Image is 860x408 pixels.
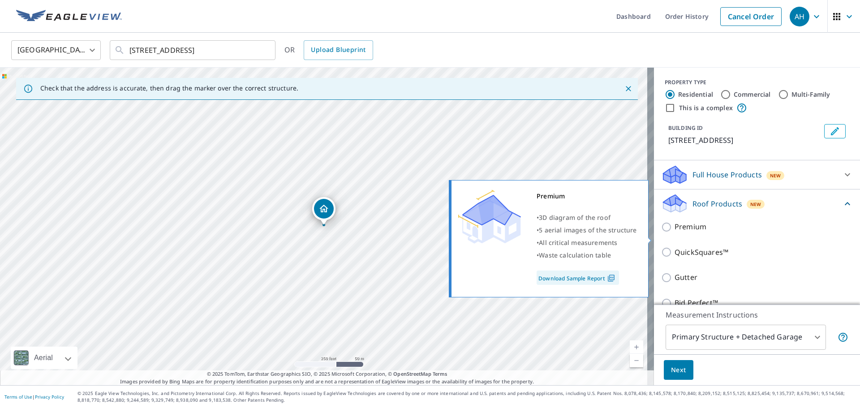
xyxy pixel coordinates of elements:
[537,249,637,262] div: •
[11,347,77,369] div: Aerial
[537,271,619,285] a: Download Sample Report
[433,370,447,377] a: Terms
[791,90,830,99] label: Multi-Family
[537,224,637,236] div: •
[605,274,617,282] img: Pdf Icon
[665,78,849,86] div: PROPERTY TYPE
[734,90,771,99] label: Commercial
[664,360,693,380] button: Next
[692,198,742,209] p: Roof Products
[750,201,761,208] span: New
[31,347,56,369] div: Aerial
[630,340,643,354] a: Current Level 17, Zoom In
[770,172,781,179] span: New
[311,44,365,56] span: Upload Blueprint
[838,332,848,343] span: Your report will include the primary structure and a detached garage if one exists.
[539,226,636,234] span: 5 aerial images of the structure
[537,190,637,202] div: Premium
[661,164,853,185] div: Full House ProductsNew
[630,354,643,367] a: Current Level 17, Zoom Out
[4,394,32,400] a: Terms of Use
[668,135,821,146] p: [STREET_ADDRESS]
[284,40,373,60] div: OR
[675,297,718,309] p: Bid Perfect™
[678,90,713,99] label: Residential
[77,390,856,404] p: © 2025 Eagle View Technologies, Inc. and Pictometry International Corp. All Rights Reserved. Repo...
[539,213,611,222] span: 3D diagram of the roof
[16,10,122,23] img: EV Logo
[679,103,733,112] label: This is a complex
[666,325,826,350] div: Primary Structure + Detached Garage
[692,169,762,180] p: Full House Products
[458,190,521,244] img: Premium
[539,238,617,247] span: All critical measurements
[537,236,637,249] div: •
[35,394,64,400] a: Privacy Policy
[661,193,853,214] div: Roof ProductsNew
[790,7,809,26] div: AH
[824,124,846,138] button: Edit building 1
[675,272,697,283] p: Gutter
[393,370,431,377] a: OpenStreetMap
[623,83,634,94] button: Close
[129,38,257,63] input: Search by address or latitude-longitude
[207,370,447,378] span: © 2025 TomTom, Earthstar Geographics SIO, © 2025 Microsoft Corporation, ©
[539,251,611,259] span: Waste calculation table
[537,211,637,224] div: •
[304,40,373,60] a: Upload Blueprint
[675,247,728,258] p: QuickSquares™
[40,84,298,92] p: Check that the address is accurate, then drag the marker over the correct structure.
[671,365,686,376] span: Next
[4,394,64,399] p: |
[312,197,335,225] div: Dropped pin, building 1, Residential property, 17521 NE 226th St Battle Ground, WA 98604
[675,221,706,232] p: Premium
[720,7,782,26] a: Cancel Order
[668,124,703,132] p: BUILDING ID
[666,309,848,320] p: Measurement Instructions
[11,38,101,63] div: [GEOGRAPHIC_DATA]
